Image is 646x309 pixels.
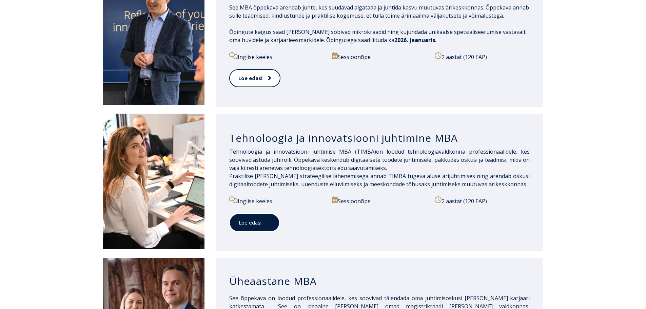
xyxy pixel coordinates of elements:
span: Praktilise [PERSON_NAME] strateegilise lähenemisega annab TIMBA tugeva aluse ärijuhtimises ning a... [229,172,530,188]
img: DSC_2558 [103,114,204,249]
h3: Üheaastane MBA [229,275,530,288]
span: on loodud tehnoloogiavaldkonna professionaalidele, kes soovivad astuda juhirolli. Õppekava kesken... [229,148,530,172]
h3: Tehnoloogia ja innovatsiooni juhtimine MBA [229,132,530,144]
p: Õpingute käigus saad [PERSON_NAME] sobivad mikrokraadid ning kujundada unikaalse spetsialiseerumi... [229,28,530,44]
p: 2 aastat (120 EAP) [435,52,530,61]
a: Loe edasi [229,213,280,232]
a: Loe edasi [229,69,280,87]
p: Inglise keeles [229,196,324,205]
p: Sessioonõpe [332,52,427,61]
p: Sessioonõpe [332,196,427,205]
span: Tehnoloogia ja innovatsiooni juhtimise MBA (TIMBA) [229,148,376,155]
p: Inglise keeles [229,52,324,61]
p: See MBA õppekava arendab juhte, kes suudavad algatada ja juhtida kasvu muutuvas ärikeskkonnas. Õp... [229,3,530,20]
span: 2026. jaanuaris. [394,36,436,44]
p: 2 aastat (120 EAP) [435,196,530,205]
